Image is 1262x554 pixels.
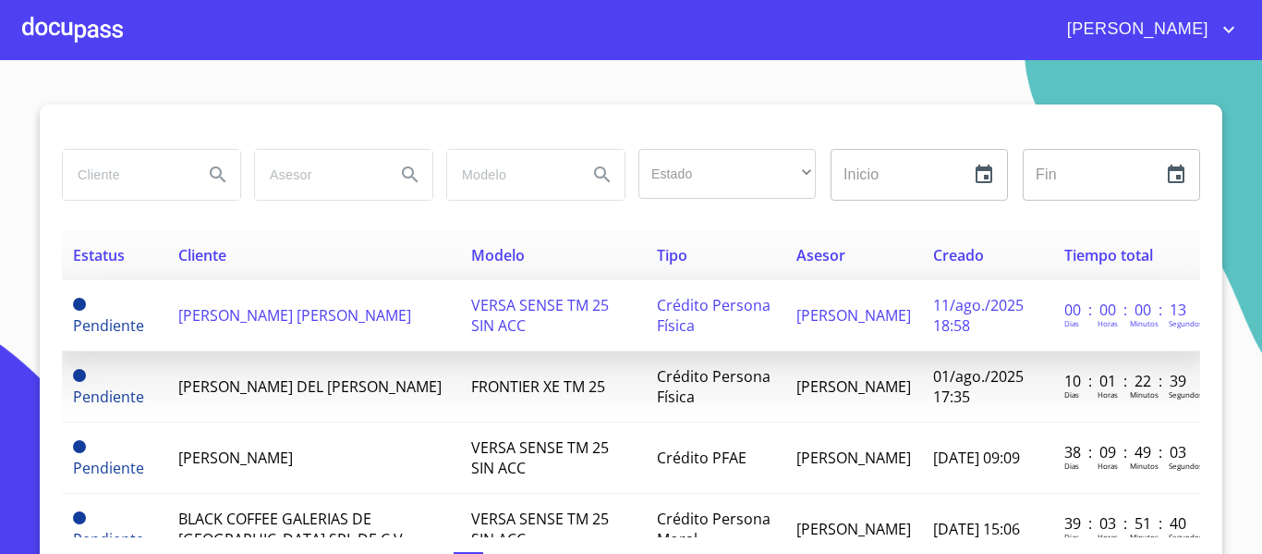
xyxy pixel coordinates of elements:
span: 01/ago./2025 17:35 [933,366,1024,407]
span: [PERSON_NAME] DEL [PERSON_NAME] [178,376,442,397]
span: [PERSON_NAME] [796,519,911,539]
span: Creado [933,245,984,265]
span: [DATE] 09:09 [933,448,1020,468]
span: Crédito Persona Física [657,366,771,407]
p: Horas [1098,389,1118,400]
button: Search [196,153,240,197]
p: Segundos [1169,389,1203,400]
span: [DATE] 15:06 [933,519,1020,539]
button: Search [580,153,625,197]
span: Pendiente [73,511,86,524]
span: Tiempo total [1064,245,1153,265]
p: 39 : 03 : 51 : 40 [1064,513,1189,534]
span: Pendiente [73,529,144,549]
span: [PERSON_NAME] [178,448,293,468]
p: Segundos [1169,532,1203,542]
p: Minutos [1130,318,1159,328]
p: Horas [1098,318,1118,328]
span: Pendiente [73,315,144,336]
p: Horas [1098,461,1118,471]
span: [PERSON_NAME] [1053,15,1218,44]
p: Dias [1064,318,1079,328]
p: Dias [1064,389,1079,400]
span: Tipo [657,245,687,265]
span: Pendiente [73,440,86,453]
p: 00 : 00 : 00 : 13 [1064,300,1189,320]
input: search [255,150,381,200]
span: [PERSON_NAME] [796,448,911,468]
span: Pendiente [73,298,86,311]
p: Minutos [1130,461,1159,471]
span: [PERSON_NAME] [796,305,911,326]
span: VERSA SENSE TM 25 SIN ACC [471,295,609,336]
span: Cliente [178,245,226,265]
p: Segundos [1169,318,1203,328]
span: Asesor [796,245,845,265]
span: VERSA SENSE TM 25 SIN ACC [471,437,609,478]
input: search [63,150,188,200]
span: VERSA SENSE TM 25 SIN ACC [471,509,609,549]
span: Crédito PFAE [657,448,746,468]
span: 11/ago./2025 18:58 [933,295,1024,336]
span: Crédito Persona Física [657,295,771,336]
p: Segundos [1169,461,1203,471]
span: [PERSON_NAME] [796,376,911,397]
span: [PERSON_NAME] [PERSON_NAME] [178,305,411,326]
button: Search [388,153,432,197]
input: search [447,150,573,200]
p: Horas [1098,532,1118,542]
p: Minutos [1130,532,1159,542]
p: Minutos [1130,389,1159,400]
button: account of current user [1053,15,1240,44]
span: Modelo [471,245,525,265]
p: Dias [1064,532,1079,542]
span: Pendiente [73,458,144,478]
p: 10 : 01 : 22 : 39 [1064,371,1189,391]
span: Crédito Persona Moral [657,509,771,549]
span: Pendiente [73,369,86,382]
p: Dias [1064,461,1079,471]
span: FRONTIER XE TM 25 [471,376,605,397]
div: ​ [638,149,816,199]
span: BLACK COFFEE GALERIAS DE [GEOGRAPHIC_DATA] SRL DE C.V. [178,509,407,549]
span: Pendiente [73,387,144,407]
p: 38 : 09 : 49 : 03 [1064,442,1189,462]
span: Estatus [73,245,125,265]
